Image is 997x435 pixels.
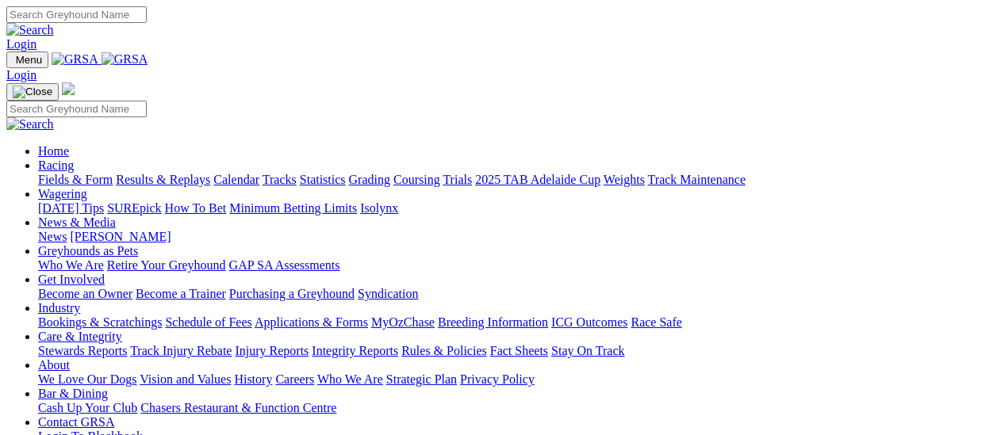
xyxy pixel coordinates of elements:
[6,6,147,23] input: Search
[38,144,69,158] a: Home
[551,315,627,329] a: ICG Outcomes
[38,358,70,372] a: About
[38,201,991,216] div: Wagering
[38,372,136,386] a: We Love Our Dogs
[140,401,336,414] a: Chasers Restaurant & Function Centre
[38,258,991,273] div: Greyhounds as Pets
[255,315,368,329] a: Applications & Forms
[38,230,991,244] div: News & Media
[62,82,75,95] img: logo-grsa-white.png
[102,52,148,67] img: GRSA
[6,23,54,37] img: Search
[38,173,991,187] div: Racing
[38,301,80,315] a: Industry
[38,344,127,357] a: Stewards Reports
[38,387,108,400] a: Bar & Dining
[52,52,98,67] img: GRSA
[263,173,297,186] a: Tracks
[16,54,42,66] span: Menu
[136,287,226,300] a: Become a Trainer
[38,244,138,258] a: Greyhounds as Pets
[38,173,113,186] a: Fields & Form
[6,83,59,101] button: Toggle navigation
[13,86,52,98] img: Close
[300,173,346,186] a: Statistics
[393,173,440,186] a: Coursing
[38,216,116,229] a: News & Media
[38,401,137,414] a: Cash Up Your Club
[401,344,487,357] a: Rules & Policies
[317,372,383,386] a: Who We Are
[604,173,645,186] a: Weights
[38,258,104,272] a: Who We Are
[438,315,548,329] a: Breeding Information
[229,287,355,300] a: Purchasing a Greyhound
[235,344,309,357] a: Injury Reports
[140,372,231,386] a: Vision and Values
[38,344,991,358] div: Care & Integrity
[551,344,624,357] a: Stay On Track
[38,230,67,243] a: News
[234,372,272,386] a: History
[360,201,398,215] a: Isolynx
[6,101,147,117] input: Search
[229,201,357,215] a: Minimum Betting Limits
[371,315,435,329] a: MyOzChase
[38,315,991,330] div: Industry
[460,372,535,386] a: Privacy Policy
[38,287,132,300] a: Become an Owner
[312,344,398,357] a: Integrity Reports
[648,173,746,186] a: Track Maintenance
[6,37,36,51] a: Login
[229,258,340,272] a: GAP SA Assessments
[38,158,74,172] a: Racing
[38,287,991,301] div: Get Involved
[70,230,171,243] a: [PERSON_NAME]
[38,315,162,329] a: Bookings & Scratchings
[107,258,226,272] a: Retire Your Greyhound
[443,173,472,186] a: Trials
[631,315,681,329] a: Race Safe
[475,173,600,186] a: 2025 TAB Adelaide Cup
[165,315,251,329] a: Schedule of Fees
[6,117,54,132] img: Search
[116,173,210,186] a: Results & Replays
[6,52,48,68] button: Toggle navigation
[130,344,232,357] a: Track Injury Rebate
[358,287,418,300] a: Syndication
[275,372,314,386] a: Careers
[38,187,87,200] a: Wagering
[38,401,991,415] div: Bar & Dining
[386,372,457,386] a: Strategic Plan
[6,68,36,82] a: Login
[38,273,105,286] a: Get Involved
[490,344,548,357] a: Fact Sheets
[38,415,114,429] a: Contact GRSA
[165,201,227,215] a: How To Bet
[349,173,390,186] a: Grading
[107,201,161,215] a: SUREpick
[213,173,259,186] a: Calendar
[38,372,991,387] div: About
[38,201,104,215] a: [DATE] Tips
[38,330,122,343] a: Care & Integrity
